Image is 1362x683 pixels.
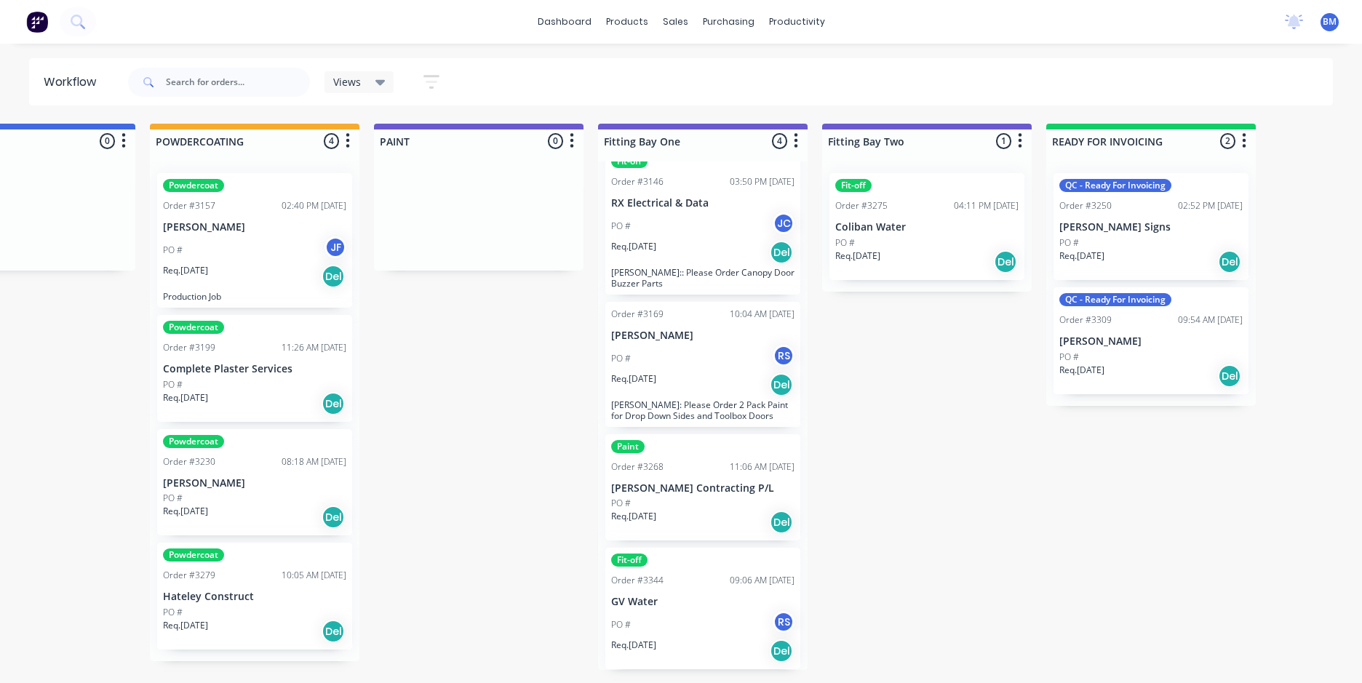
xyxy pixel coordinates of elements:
div: 10:04 AM [DATE] [730,308,794,321]
div: Powdercoat [163,435,224,448]
p: Req. [DATE] [611,372,656,386]
p: Complete Plaster Services [163,363,346,375]
div: Order #3279 [163,569,215,582]
p: PO # [611,352,631,365]
span: Views [333,74,361,89]
div: products [599,11,656,33]
p: [PERSON_NAME] [611,329,794,342]
div: Order #3268 [611,460,664,474]
div: 09:54 AM [DATE] [1178,313,1243,327]
div: Order #3309 [1059,313,1112,327]
div: RS [773,611,794,633]
p: PO # [611,497,631,510]
div: QC - Ready For Invoicing [1059,179,1171,192]
p: [PERSON_NAME]:: Please Order Canopy Door Buzzer Parts [611,267,794,289]
div: Order #3146 [611,175,664,188]
p: PO # [1059,351,1079,364]
p: Coliban Water [835,221,1019,233]
div: QC - Ready For InvoicingOrder #325002:52 PM [DATE][PERSON_NAME] SignsPO #Req.[DATE]Del [1054,173,1248,280]
div: 02:52 PM [DATE] [1178,199,1243,212]
div: QC - Ready For Invoicing [1059,293,1171,306]
div: Del [322,506,345,529]
div: sales [656,11,696,33]
p: PO # [163,606,183,619]
p: [PERSON_NAME] [163,221,346,233]
div: Order #3230 [163,455,215,468]
p: PO # [163,492,183,505]
p: [PERSON_NAME]: Please Order 2 Pack Paint for Drop Down Sides and Toolbox Doors [611,399,794,421]
div: Del [322,620,345,643]
p: Req. [DATE] [1059,249,1104,263]
p: [PERSON_NAME] [1059,335,1243,348]
div: PowdercoatOrder #327910:05 AM [DATE]Hateley ConstructPO #Req.[DATE]Del [157,543,352,650]
div: PowdercoatOrder #319911:26 AM [DATE]Complete Plaster ServicesPO #Req.[DATE]Del [157,315,352,422]
div: 11:06 AM [DATE] [730,460,794,474]
p: Hateley Construct [163,591,346,603]
div: QC - Ready For InvoicingOrder #330909:54 AM [DATE][PERSON_NAME]PO #Req.[DATE]Del [1054,287,1248,394]
div: 09:06 AM [DATE] [730,574,794,587]
div: RS [773,345,794,367]
div: Order #3275 [835,199,888,212]
p: PO # [611,618,631,631]
div: Fit-offOrder #314603:50 PM [DATE]RX Electrical & DataPO #JCReq.[DATE]Del[PERSON_NAME]:: Please Or... [605,149,800,295]
div: 11:26 AM [DATE] [282,341,346,354]
div: Fit-offOrder #327504:11 PM [DATE]Coliban WaterPO #Req.[DATE]Del [829,173,1024,280]
p: [PERSON_NAME] [163,477,346,490]
p: PO # [1059,236,1079,249]
p: PO # [163,378,183,391]
div: Del [770,511,793,534]
div: Powdercoat [163,179,224,192]
div: Fit-off [835,179,872,192]
div: Workflow [44,73,103,91]
p: [PERSON_NAME] Signs [1059,221,1243,233]
div: Fit-offOrder #334409:06 AM [DATE]GV WaterPO #RSReq.[DATE]Del [605,548,800,669]
div: Order #3250 [1059,199,1112,212]
p: RX Electrical & Data [611,197,794,209]
p: Req. [DATE] [163,619,208,632]
img: Factory [26,11,48,33]
p: [PERSON_NAME] Contracting P/L [611,482,794,495]
div: Del [770,373,793,396]
p: Req. [DATE] [1059,364,1104,377]
div: Del [770,241,793,264]
div: Order #316910:04 AM [DATE][PERSON_NAME]PO #RSReq.[DATE]Del[PERSON_NAME]: Please Order 2 Pack Pain... [605,302,800,427]
div: PaintOrder #326811:06 AM [DATE][PERSON_NAME] Contracting P/LPO #Req.[DATE]Del [605,434,800,541]
a: dashboard [530,11,599,33]
p: Req. [DATE] [835,249,880,263]
div: Del [994,250,1017,273]
p: Req. [DATE] [163,391,208,404]
div: Del [1218,250,1241,273]
p: PO # [611,220,631,233]
div: Order #3199 [163,341,215,354]
div: Order #3344 [611,574,664,587]
p: Req. [DATE] [611,510,656,523]
div: 08:18 AM [DATE] [282,455,346,468]
div: PowdercoatOrder #315702:40 PM [DATE][PERSON_NAME]PO #JFReq.[DATE]DelProduction Job [157,173,352,308]
div: 03:50 PM [DATE] [730,175,794,188]
div: Del [770,639,793,663]
p: PO # [163,244,183,257]
p: Req. [DATE] [163,264,208,277]
div: Fit-off [611,155,648,168]
p: Req. [DATE] [163,505,208,518]
div: Fit-off [611,554,648,567]
p: Req. [DATE] [611,639,656,652]
div: JF [324,236,346,258]
div: PowdercoatOrder #323008:18 AM [DATE][PERSON_NAME]PO #Req.[DATE]Del [157,429,352,536]
div: Powdercoat [163,321,224,334]
p: Production Job [163,291,346,302]
div: JC [773,212,794,234]
div: Order #3157 [163,199,215,212]
div: 04:11 PM [DATE] [954,199,1019,212]
p: PO # [835,236,855,249]
div: 10:05 AM [DATE] [282,569,346,582]
div: Powdercoat [163,548,224,562]
p: Req. [DATE] [611,240,656,253]
span: BM [1323,15,1337,28]
div: Order #3169 [611,308,664,321]
div: 02:40 PM [DATE] [282,199,346,212]
div: Paint [611,440,645,453]
div: purchasing [696,11,762,33]
div: Del [1218,364,1241,388]
div: Del [322,265,345,288]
